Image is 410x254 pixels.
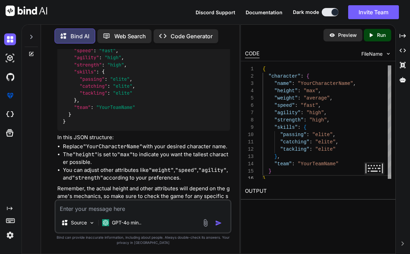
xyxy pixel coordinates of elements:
span: "team" [74,104,91,111]
span: Discord Support [196,9,235,15]
span: "passing" [280,132,306,137]
img: chevron down [385,51,391,57]
div: 1 [245,65,254,73]
span: "speed" [74,47,93,54]
span: "speed" [274,103,295,108]
div: 10 [245,131,254,138]
span: } [274,154,277,159]
div: 15 [245,168,254,175]
span: } [269,168,271,174]
img: attachment [202,219,210,227]
span: "strength" [74,62,102,68]
button: Discord Support [196,9,235,16]
span: : [105,76,107,82]
span: , [318,88,321,94]
p: Preview [338,32,357,39]
img: icon [215,220,222,227]
span: : [298,125,301,130]
span: "high" [306,110,324,116]
div: 3 [245,80,254,87]
code: "height" [73,151,98,158]
span: : [309,146,312,152]
span: } [68,111,71,118]
span: "elite" [110,76,130,82]
span: "agility" [74,55,99,61]
span: "elite" [113,83,132,89]
span: : [303,117,306,123]
img: Bind AI [6,6,47,16]
span: : [93,47,96,54]
span: , [277,154,280,159]
span: "height" [274,88,297,94]
span: , [324,110,327,116]
span: "fast" [301,103,318,108]
code: "weight" [149,167,174,174]
div: 5 [245,95,254,102]
span: : [298,88,301,94]
span: "elite" [113,90,132,96]
span: "skills" [274,125,297,130]
div: 8 [245,117,254,124]
p: Code Generator [171,32,213,40]
li: The is set to to indicate you want the tallest character possible. [63,151,230,166]
span: , [327,117,330,123]
span: : [99,55,102,61]
span: "high" [309,117,327,123]
span: , [121,55,124,61]
span: , [130,76,132,82]
span: : [292,161,295,167]
span: } [63,118,66,125]
span: "elite" [315,146,336,152]
code: "speed" [175,167,197,174]
span: : [301,73,303,79]
span: "YourCharacterName" [298,81,353,86]
span: { [263,66,265,72]
span: "weight" [274,95,297,101]
h2: OUTPUT [241,183,395,199]
span: : [301,110,303,116]
span: "elite" [312,132,333,137]
span: , [330,95,333,101]
span: , [124,62,127,68]
img: GPT-4o mini [102,219,109,226]
div: 2 [245,73,254,80]
img: darkAi-studio [4,52,16,64]
img: premium [4,90,16,102]
li: You can adjust other attributes like , , , and according to your preferences. [63,166,230,182]
span: "high" [105,55,121,61]
code: "agility" [198,167,227,174]
span: , [116,47,118,54]
span: "team" [274,161,292,167]
p: GPT-4o min.. [112,219,141,226]
span: { [303,125,306,130]
p: Web Search [114,32,146,40]
div: 4 [245,87,254,95]
span: "catching" [280,139,309,145]
div: 13 [245,153,254,160]
img: settings [4,229,16,241]
button: Invite Team [348,5,399,19]
code: "YourCharacterName" [83,143,142,150]
p: In this JSON structure: [57,134,230,142]
span: "YourTeamName" [298,161,339,167]
code: "max" [117,151,133,158]
span: : [91,104,93,111]
img: darkChat [4,33,16,45]
span: : [96,69,99,75]
span: : [102,62,105,68]
div: 16 [245,175,254,182]
span: "fast" [99,47,116,54]
span: FileName [361,50,383,57]
p: Remember, the actual height and other attributes will depend on the game's mechanics, so make sur... [57,185,230,208]
span: "average" [303,95,330,101]
span: "catching" [80,83,107,89]
span: } [263,176,265,181]
span: "passing" [80,76,105,82]
p: Run [377,32,386,39]
span: { [306,73,309,79]
p: Source [71,219,87,226]
span: "tackling" [280,146,309,152]
img: preview [329,32,335,38]
span: , [336,139,338,145]
div: 7 [245,109,254,117]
